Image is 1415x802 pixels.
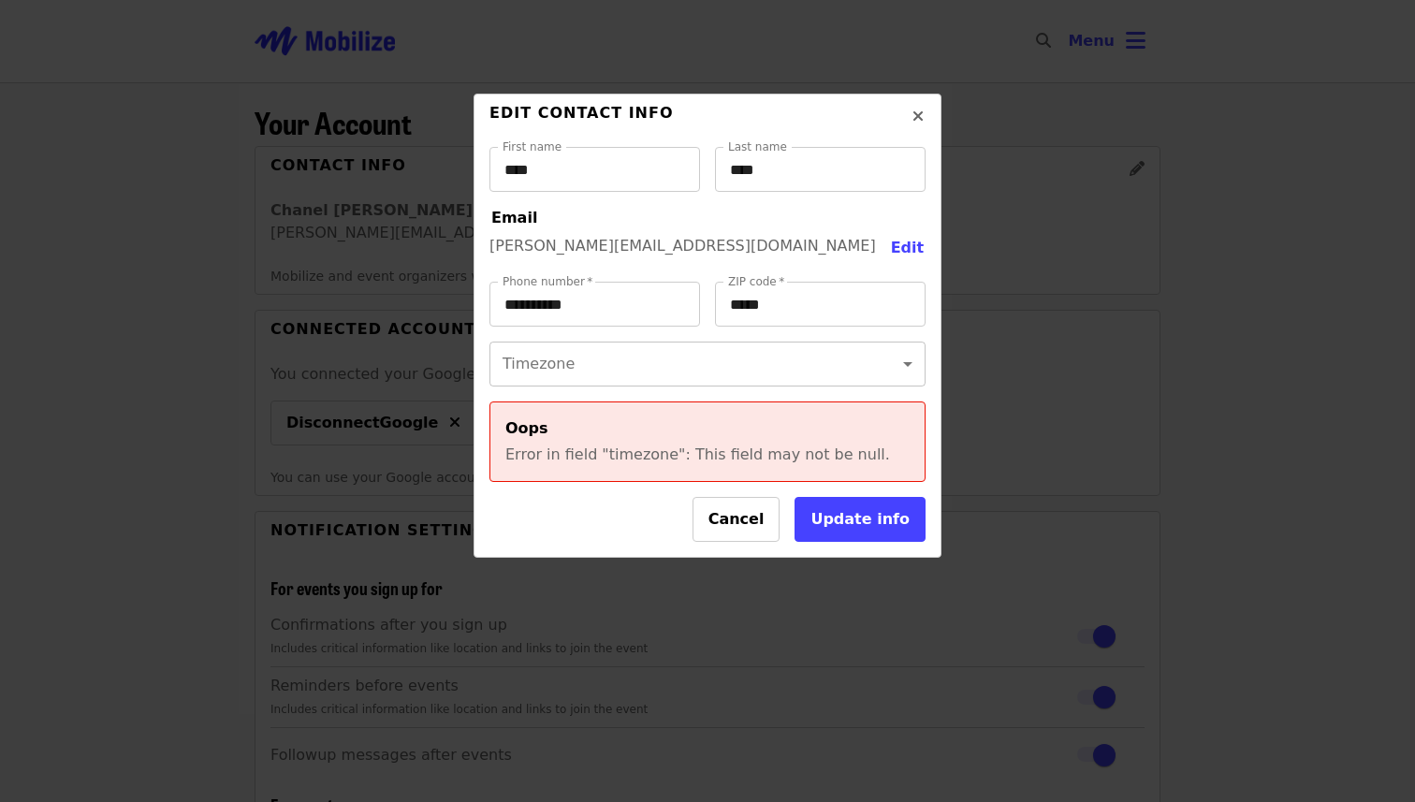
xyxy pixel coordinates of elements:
[728,141,787,153] label: Last name
[503,276,592,287] label: Phone number
[491,209,537,226] span: Email
[715,147,926,192] input: Last name
[489,342,926,386] div: ​
[912,108,924,125] i: times icon
[715,282,926,327] input: ZIP code
[489,237,876,255] span: [PERSON_NAME][EMAIL_ADDRESS][DOMAIN_NAME]
[505,419,548,437] span: Oops
[505,444,910,466] p: Error in field "timezone": This field may not be null.
[503,141,562,153] label: First name
[693,497,780,542] button: Cancel
[896,95,941,139] button: Close
[891,237,925,259] button: Edit
[489,102,674,139] div: Edit Contact Info
[795,497,926,542] button: Update info
[489,282,700,327] input: Phone number
[728,276,784,287] label: ZIP code
[489,147,700,192] input: First name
